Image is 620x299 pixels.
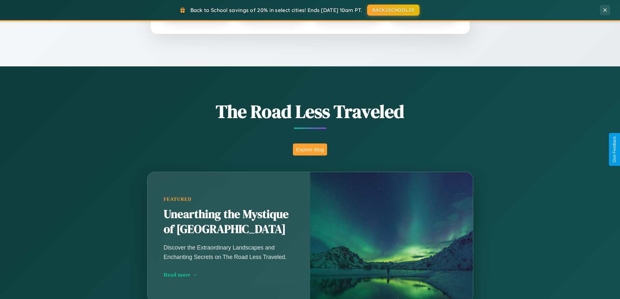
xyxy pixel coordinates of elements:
[190,7,362,13] span: Back to School savings of 20% in select cities! Ends [DATE] 10am PT.
[164,271,294,278] div: Read more →
[164,207,294,237] h2: Unearthing the Mystique of [GEOGRAPHIC_DATA]
[115,99,505,124] h1: The Road Less Traveled
[164,243,294,261] p: Discover the Extraordinary Landscapes and Enchanting Secrets on The Road Less Traveled.
[367,5,420,16] button: BACK2SCHOOL20
[164,197,294,202] div: Featured
[612,136,617,163] div: Give Feedback
[293,143,327,156] button: Explore Blog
